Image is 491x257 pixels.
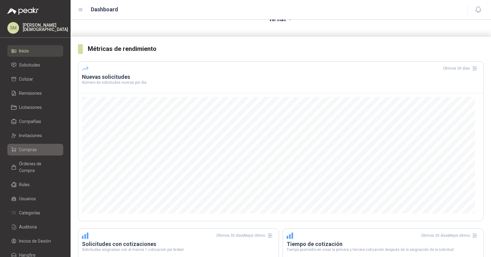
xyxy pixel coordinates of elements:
[7,45,63,57] a: Inicio
[19,181,30,188] span: Roles
[7,116,63,127] a: Compañías
[7,102,63,113] a: Licitaciones
[19,90,42,97] span: Remisiones
[19,104,42,111] span: Licitaciones
[443,63,480,73] div: Últimos 30 días
[19,238,51,244] span: Inicios de Sesión
[82,240,275,248] h3: Solicitudes con cotizaciones
[421,231,480,240] div: Últimos 30 días | Mejor último
[19,118,41,125] span: Compañías
[19,76,33,82] span: Cotizar
[82,73,480,81] h3: Nuevas solicitudes
[7,179,63,190] a: Roles
[23,23,68,32] p: [PERSON_NAME] [DEMOGRAPHIC_DATA]
[7,207,63,219] a: Categorías
[19,224,37,230] span: Auditoria
[216,231,275,240] div: Últimos 30 días | Mejor último
[7,22,19,34] div: SM
[7,144,63,155] a: Compras
[7,235,63,247] a: Inicios de Sesión
[7,130,63,141] a: Invitaciones
[7,158,63,176] a: Órdenes de Compra
[7,59,63,71] a: Solicitudes
[82,248,275,251] p: Solicitudes asignadas con al menos 1 cotización por broker
[266,14,296,26] button: Ver más
[7,221,63,233] a: Auditoria
[19,209,40,216] span: Categorías
[287,240,480,248] h3: Tiempo de cotización
[19,48,29,54] span: Inicio
[19,160,57,174] span: Órdenes de Compra
[287,248,480,251] p: Tiempo promedio en crear la primera y tercera cotización después de la asignación de la solicitud.
[19,132,42,139] span: Invitaciones
[7,87,63,99] a: Remisiones
[7,73,63,85] a: Cotizar
[82,81,480,84] p: Número de solicitudes nuevas por día
[19,146,37,153] span: Compras
[19,195,36,202] span: Usuarios
[19,62,40,68] span: Solicitudes
[91,5,118,14] h1: Dashboard
[7,193,63,205] a: Usuarios
[7,7,39,15] img: Logo peakr
[88,44,484,54] h3: Métricas de rendimiento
